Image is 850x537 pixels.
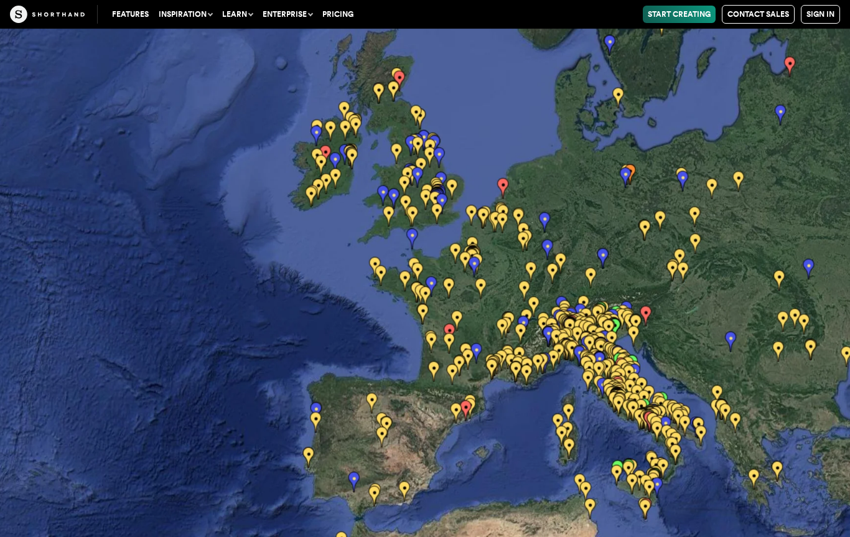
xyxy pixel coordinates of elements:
a: Features [107,6,154,23]
button: Learn [217,6,258,23]
button: Enterprise [258,6,317,23]
a: Sign in [801,5,840,24]
a: Start Creating [643,6,716,23]
a: Pricing [317,6,358,23]
img: The Craft [10,6,85,23]
button: Inspiration [154,6,217,23]
a: Contact Sales [722,5,795,24]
